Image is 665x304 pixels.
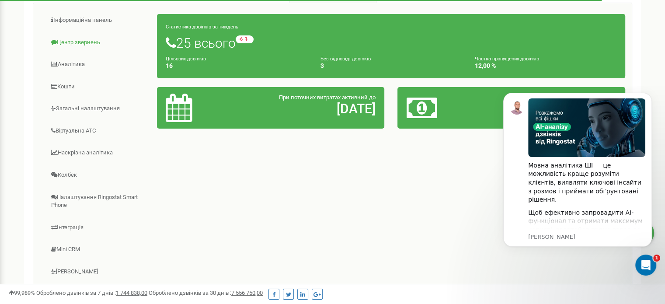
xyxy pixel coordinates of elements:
[40,76,157,98] a: Кошти
[279,94,376,101] span: При поточних витратах активний до
[240,101,376,116] h2: [DATE]
[40,217,157,238] a: Інтеграція
[475,56,539,62] small: Частка пропущених дзвінків
[320,63,462,69] h4: 3
[36,290,147,296] span: Оброблено дзвінків за 7 днів :
[40,54,157,75] a: Аналiтика
[166,56,206,62] small: Цільових дзвінків
[481,101,616,116] h2: 119,97 $
[231,290,263,296] u: 7 556 750,00
[320,56,371,62] small: Без відповіді дзвінків
[40,32,157,53] a: Центр звернень
[40,10,157,31] a: Інформаційна панель
[475,63,616,69] h4: 12,00 %
[166,63,307,69] h4: 16
[40,239,157,260] a: Mini CRM
[635,255,656,276] iframe: Intercom live chat
[236,35,254,43] small: -6
[166,24,238,30] small: Статистика дзвінків за тиждень
[653,255,660,262] span: 1
[116,290,147,296] u: 1 744 838,00
[9,290,35,296] span: 99,989%
[40,187,157,216] a: Налаштування Ringostat Smart Phone
[149,290,263,296] span: Оброблено дзвінків за 30 днів :
[40,261,157,283] a: [PERSON_NAME]
[490,80,665,280] iframe: Intercom notifications повідомлення
[166,35,616,50] h1: 25 всього
[40,120,157,142] a: Віртуальна АТС
[40,142,157,164] a: Наскрізна аналітика
[40,164,157,186] a: Колбек
[40,98,157,119] a: Загальні налаштування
